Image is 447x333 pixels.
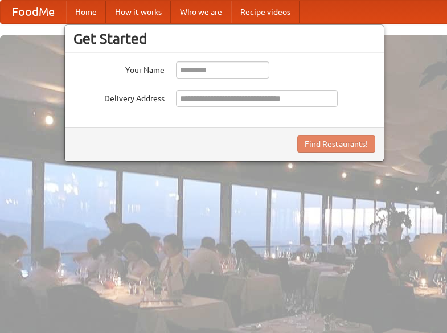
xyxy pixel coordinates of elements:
[106,1,171,23] a: How it works
[73,90,165,104] label: Delivery Address
[231,1,300,23] a: Recipe videos
[73,61,165,76] label: Your Name
[73,30,375,47] h3: Get Started
[66,1,106,23] a: Home
[297,135,375,153] button: Find Restaurants!
[1,1,66,23] a: FoodMe
[171,1,231,23] a: Who we are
